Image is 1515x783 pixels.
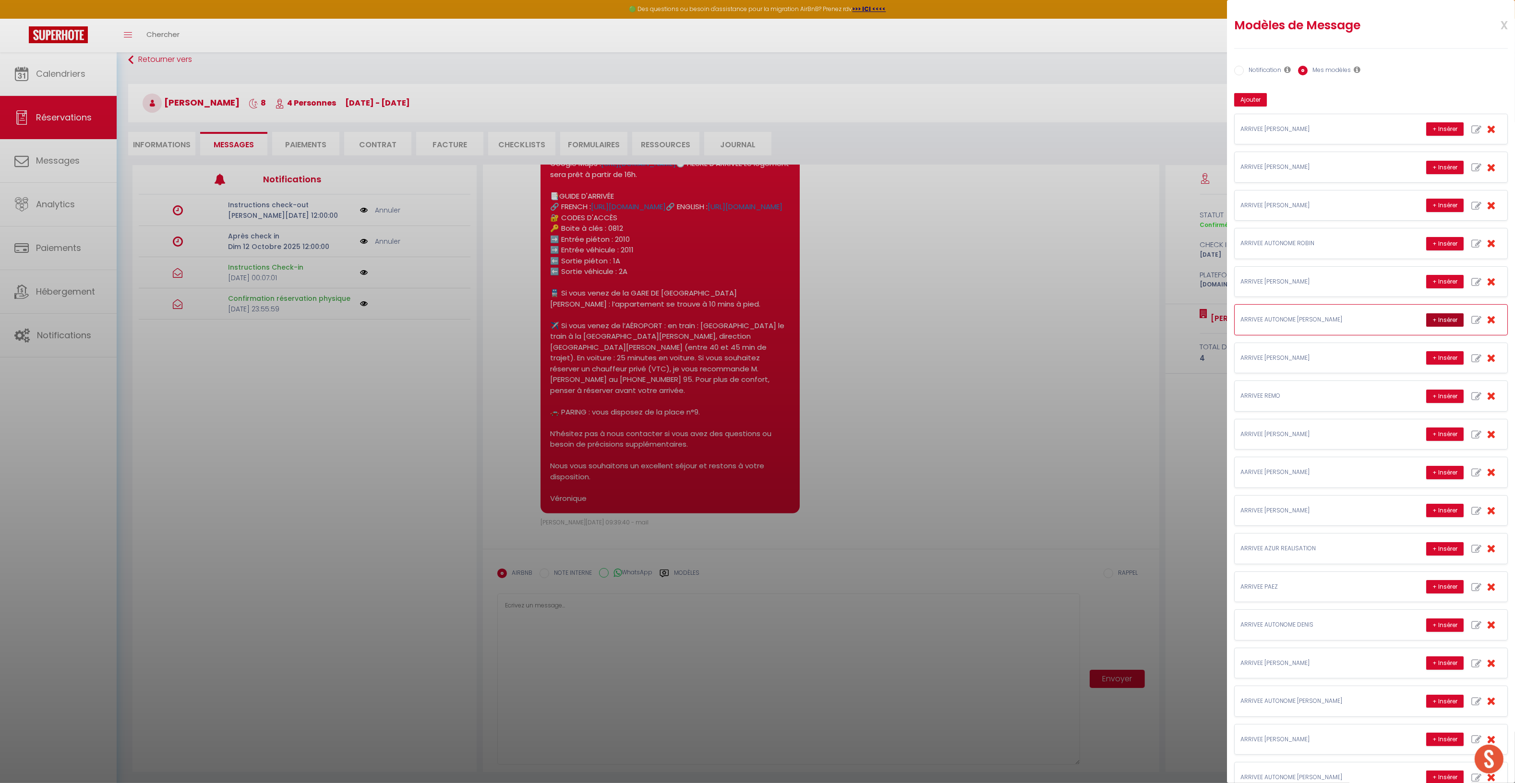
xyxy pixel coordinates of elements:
[1240,354,1384,363] p: ARRIVEE [PERSON_NAME]
[1426,733,1464,746] button: + Insérer
[1426,275,1464,288] button: + Insérer
[1240,277,1384,286] p: ARRIVEE [PERSON_NAME]
[1426,390,1464,403] button: + Insérer
[1475,745,1503,773] div: Ouvrir le chat
[1240,544,1384,553] p: ARRIVEE AZUR REALISATION
[1240,735,1384,744] p: ARRIVEE [PERSON_NAME]
[1240,468,1384,477] p: AARIVEE [PERSON_NAME]
[1426,504,1464,517] button: + Insérer
[1240,697,1384,706] p: ARRIVEE AUTONOME [PERSON_NAME]
[1240,201,1384,210] p: ARRIVEE [PERSON_NAME]
[1240,163,1384,172] p: ARRIVEE [PERSON_NAME]
[1354,66,1360,73] i: Les modèles généraux sont visibles par vous et votre équipe
[1240,315,1384,324] p: ARRIVEE AUTONOME [PERSON_NAME]
[1426,542,1464,556] button: + Insérer
[1426,237,1464,250] button: + Insérer
[1240,430,1384,439] p: ARRIVEE [PERSON_NAME]
[1426,580,1464,593] button: + Insérer
[1478,13,1508,36] span: x
[1240,773,1384,782] p: ARRIVEE AUTONOME [PERSON_NAME]
[1426,161,1464,174] button: + Insérer
[1240,659,1384,668] p: ARRIVEE [PERSON_NAME]
[1426,351,1464,365] button: + Insérer
[1240,125,1384,134] p: ARRIVEE [PERSON_NAME]
[1244,66,1281,76] label: Notification
[1234,18,1458,33] h2: Modèles de Message
[1426,313,1464,327] button: + Insérer
[1240,391,1384,401] p: ARRIVEE REMO
[1426,427,1464,441] button: + Insérer
[1426,656,1464,670] button: + Insérer
[1426,695,1464,708] button: + Insérer
[1240,582,1384,592] p: ARRIVEE PAEZ
[1284,66,1291,73] i: Les notifications sont visibles par toi et ton équipe
[1426,199,1464,212] button: + Insérer
[1240,239,1384,248] p: ARRIVEE AUTONOME ROBIN
[1234,93,1267,107] button: Ajouter
[1308,66,1351,76] label: Mes modèles
[1240,506,1384,515] p: ARRIVEE [PERSON_NAME]
[1426,618,1464,632] button: + Insérer
[1426,466,1464,479] button: + Insérer
[1240,620,1384,629] p: ARRIVEE AUTONOME DENIS
[1426,122,1464,136] button: + Insérer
